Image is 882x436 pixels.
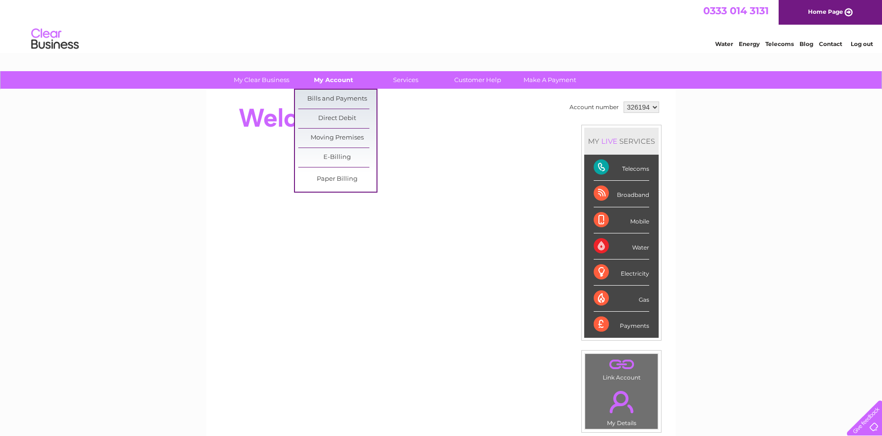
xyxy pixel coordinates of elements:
[584,128,659,155] div: MY SERVICES
[715,40,733,47] a: Water
[222,71,301,89] a: My Clear Business
[298,109,377,128] a: Direct Debit
[594,286,649,312] div: Gas
[298,90,377,109] a: Bills and Payments
[594,312,649,337] div: Payments
[594,260,649,286] div: Electricity
[298,148,377,167] a: E-Billing
[31,25,79,54] img: logo.png
[599,137,619,146] div: LIVE
[511,71,589,89] a: Make A Payment
[218,5,666,46] div: Clear Business is a trading name of Verastar Limited (registered in [GEOGRAPHIC_DATA] No. 3667643...
[585,383,658,429] td: My Details
[585,353,658,383] td: Link Account
[294,71,373,89] a: My Account
[594,155,649,181] div: Telecoms
[588,385,655,418] a: .
[588,356,655,373] a: .
[594,207,649,233] div: Mobile
[799,40,813,47] a: Blog
[819,40,842,47] a: Contact
[765,40,794,47] a: Telecoms
[594,233,649,260] div: Water
[439,71,517,89] a: Customer Help
[594,181,649,207] div: Broadband
[567,99,621,115] td: Account number
[851,40,873,47] a: Log out
[703,5,769,17] a: 0333 014 3131
[298,170,377,189] a: Paper Billing
[739,40,760,47] a: Energy
[298,129,377,148] a: Moving Premises
[367,71,445,89] a: Services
